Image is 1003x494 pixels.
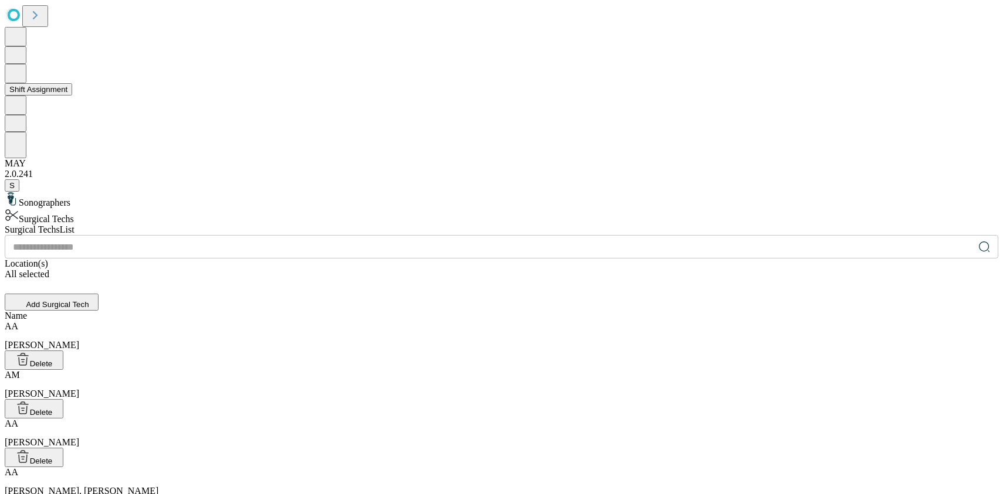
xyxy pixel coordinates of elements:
span: Delete [30,408,53,417]
div: Sonographers [5,192,998,208]
button: Delete [5,399,63,418]
span: AM [5,370,20,380]
div: 2.0.241 [5,169,998,179]
button: Delete [5,350,63,370]
button: Delete [5,448,63,467]
div: [PERSON_NAME] [5,418,998,448]
div: Name [5,311,998,321]
span: Add Surgical Tech [26,300,89,309]
button: Shift Assignment [5,83,72,96]
span: Location(s) [5,258,48,268]
span: AA [5,418,18,428]
span: AA [5,467,18,477]
div: [PERSON_NAME] [5,370,998,399]
div: MAY [5,158,998,169]
div: All selected [5,269,998,280]
span: AA [5,321,18,331]
span: Delete [30,359,53,368]
div: Surgical Techs [5,208,998,224]
button: S [5,179,19,192]
div: Surgical Techs List [5,224,998,235]
span: S [9,181,15,190]
div: [PERSON_NAME] [5,321,998,350]
span: Delete [30,456,53,465]
button: Add Surgical Tech [5,294,99,311]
